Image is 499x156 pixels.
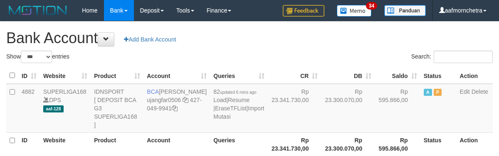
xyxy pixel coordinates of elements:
[6,4,69,17] img: MOTION_logo.png
[143,84,210,133] td: [PERSON_NAME] 427-049-9941
[40,132,91,156] th: Website
[18,68,40,84] th: ID: activate to sort column ascending
[460,88,470,95] a: Edit
[366,2,377,10] span: 34
[40,68,91,84] th: Website: activate to sort column ascending
[18,84,40,133] td: 4882
[434,51,493,63] input: Search:
[213,88,264,120] span: | | |
[213,105,264,120] a: Import Mutasi
[424,89,432,96] span: Active
[337,5,372,17] img: Button%20Memo.svg
[268,84,321,133] td: Rp 23.341.730,00
[321,132,375,156] th: Rp 23.300.070,00
[472,88,488,95] a: Delete
[321,84,375,133] td: Rp 23.300.070,00
[91,84,143,133] td: IDNSPORT [ DEPOSIT BCA G3 SUPERLIGA168 ]
[420,68,457,84] th: Status
[147,88,159,95] span: BCA
[215,105,246,112] a: EraseTFList
[268,132,321,156] th: Rp 23.341.730,00
[183,97,188,103] a: Copy ujangfar0506 to clipboard
[40,84,91,133] td: DPS
[434,89,442,96] span: Paused
[147,97,181,103] a: ujangfar0506
[457,68,493,84] th: Action
[6,51,69,63] label: Show entries
[91,68,143,84] th: Product: activate to sort column ascending
[210,132,267,156] th: Queries
[375,68,420,84] th: Saldo: activate to sort column ascending
[375,84,420,133] td: Rp 595.866,00
[18,132,40,156] th: ID
[283,5,324,17] img: Feedback.jpg
[220,90,257,95] span: updated 6 mins ago
[6,30,493,46] h1: Bank Account
[321,68,375,84] th: DB: activate to sort column ascending
[420,132,457,156] th: Status
[43,105,64,112] span: aaf-128
[411,51,493,63] label: Search:
[143,132,210,156] th: Account
[457,132,493,156] th: Action
[228,97,249,103] a: Resume
[119,32,181,46] a: Add Bank Account
[91,132,143,156] th: Product
[172,105,178,112] a: Copy 4270499941 to clipboard
[213,88,256,95] span: 82
[375,132,420,156] th: Rp 595.866,00
[143,68,210,84] th: Account: activate to sort column ascending
[384,5,426,16] img: panduan.png
[213,97,226,103] a: Load
[268,68,321,84] th: CR: activate to sort column ascending
[210,68,267,84] th: Queries: activate to sort column ascending
[43,88,86,95] a: SUPERLIGA168
[21,51,52,63] select: Showentries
